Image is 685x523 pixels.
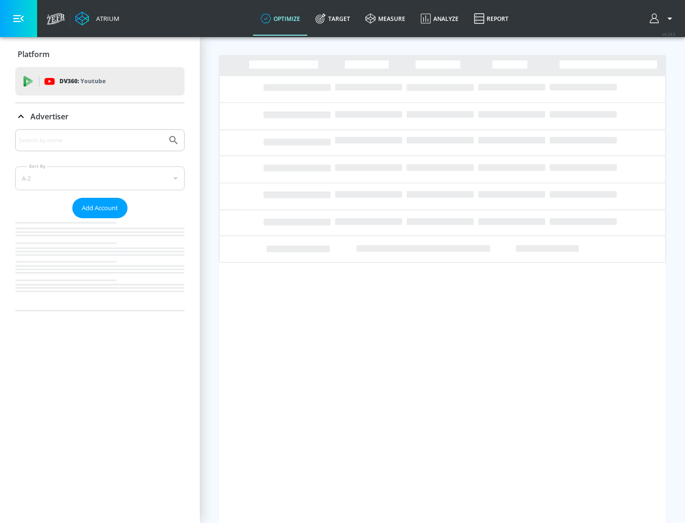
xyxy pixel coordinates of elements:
p: DV360: [59,76,106,87]
p: Youtube [80,76,106,86]
input: Search by name [19,134,163,146]
a: optimize [253,1,308,36]
div: Advertiser [15,103,185,130]
a: measure [358,1,413,36]
label: Sort By [27,163,48,169]
button: Add Account [72,198,127,218]
div: Advertiser [15,129,185,310]
a: Analyze [413,1,466,36]
span: Add Account [82,203,118,213]
nav: list of Advertiser [15,218,185,310]
a: Report [466,1,516,36]
span: v 4.24.0 [662,31,675,37]
a: Atrium [75,11,119,26]
div: Platform [15,41,185,68]
div: Atrium [92,14,119,23]
div: DV360: Youtube [15,67,185,96]
p: Advertiser [30,111,68,122]
a: Target [308,1,358,36]
div: A-Z [15,166,185,190]
p: Platform [18,49,49,59]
